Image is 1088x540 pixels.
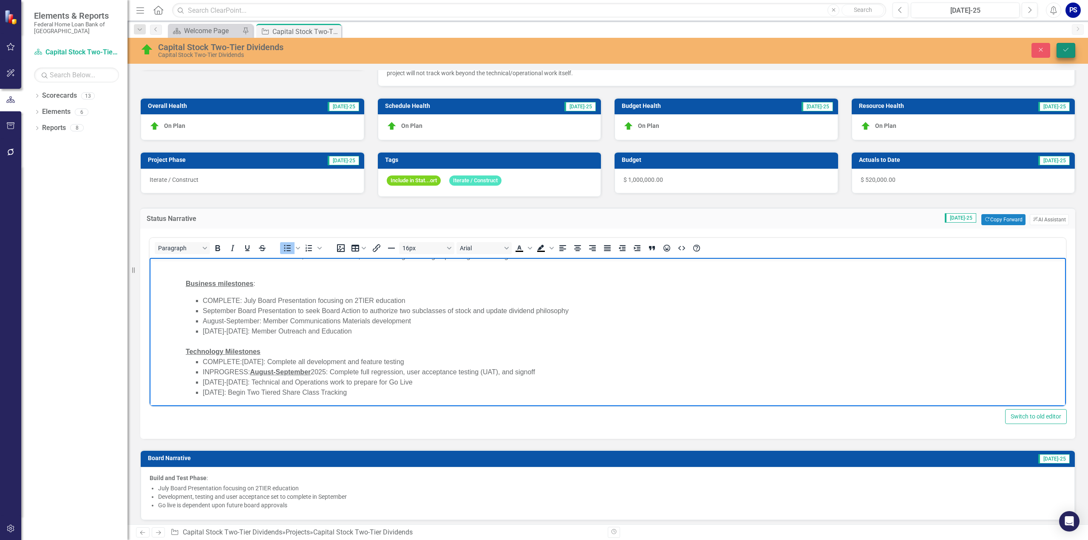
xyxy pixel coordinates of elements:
h3: Board Narrative [148,455,674,461]
button: PS [1065,3,1081,18]
button: HTML Editor [674,242,689,254]
button: Italic [225,242,240,254]
a: Reports [42,123,66,133]
span: Search [854,6,872,13]
img: On Plan [150,121,160,131]
iframe: Rich Text Area [150,258,1066,406]
button: Font Arial [456,242,512,254]
span: [DATE]-25 [945,213,976,223]
div: » » [170,528,601,537]
div: Capital Stock Two-Tier Dividends [158,42,671,52]
button: Help [689,242,704,254]
p: : [150,474,1066,482]
h3: Budget [622,157,834,163]
li: Development, testing and user acceptance set to complete in September [158,492,1066,501]
button: Justify [600,242,615,254]
button: Align center [570,242,585,254]
button: Copy Forward [981,214,1025,225]
div: 13 [81,92,95,99]
button: Insert image [334,242,348,254]
button: Search [841,4,884,16]
h3: Project Phase [148,157,262,163]
button: Underline [240,242,255,254]
a: Projects [286,528,310,536]
button: Bold [210,242,225,254]
button: [DATE]-25 [911,3,1020,18]
img: ClearPoint Strategy [4,10,19,25]
button: Strikethrough [255,242,269,254]
button: Increase indent [630,242,644,254]
img: On Plan [387,121,397,131]
span: On Plan [638,122,659,129]
h3: Overall Health [148,103,264,109]
div: Welcome Page [184,25,240,36]
img: On Plan [623,121,634,131]
span: $ 1,000,000.00 [623,176,663,183]
small: Federal Home Loan Bank of [GEOGRAPHIC_DATA] [34,21,119,35]
button: Block Paragraph [155,242,210,254]
h3: Resource Health [859,103,982,109]
span: [DATE]-25 [1038,102,1070,111]
span: Paragraph [158,245,200,252]
div: Capital Stock Two-Tier Dividends [158,52,671,58]
img: On Plan [861,121,871,131]
div: 8 [70,124,84,132]
button: Switch to old editor [1005,409,1067,424]
span: Elements & Reports [34,11,119,21]
img: On Plan [140,43,154,57]
span: Include in Stat...ort [387,175,441,186]
a: Welcome Page [170,25,240,36]
div: Open Intercom Messenger [1059,511,1079,532]
span: [DATE]-25 [564,102,596,111]
div: Numbered list [302,242,323,254]
button: Insert/edit link [369,242,384,254]
span: [DATE]-25 [328,102,359,111]
span: On Plan [875,122,896,129]
li: July Board Presentation focusing on 2TIER education [158,484,1066,492]
button: Align right [585,242,600,254]
span: [DATE]-25 [1038,156,1070,165]
h3: Actuals to Date [859,157,978,163]
input: Search Below... [34,68,119,82]
div: 6 [75,108,88,116]
button: Table [348,242,369,254]
h3: Schedule Health [385,103,508,109]
button: Font size 16px [399,242,454,254]
div: [DATE]-25 [914,6,1017,16]
span: $ 520,000.00 [861,176,895,183]
span: Arial [460,245,501,252]
button: Decrease indent [615,242,629,254]
button: Horizontal line [384,242,399,254]
span: On Plan [401,122,422,129]
a: Scorecards [42,91,77,101]
a: Elements [42,107,71,117]
div: Capital Stock Two-Tier Dividends [272,26,339,37]
input: Search ClearPoint... [172,3,886,18]
div: Background color Black [534,242,555,254]
span: [DATE]-25 [802,102,833,111]
div: Capital Stock Two-Tier Dividends [313,528,413,536]
button: Blockquote [645,242,659,254]
a: Capital Stock Two-Tier Dividends [34,48,119,57]
button: AI Assistant [1030,214,1069,225]
span: Iterate / Construct [150,176,198,183]
li: Go live is dependent upon future board approvals [158,501,1066,509]
span: 16px [402,245,444,252]
div: Text color Black [512,242,533,254]
div: Bullet list [280,242,301,254]
span: [DATE]-25 [1038,454,1070,464]
button: Align left [555,242,570,254]
strong: Build and Test Phase [150,475,207,481]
